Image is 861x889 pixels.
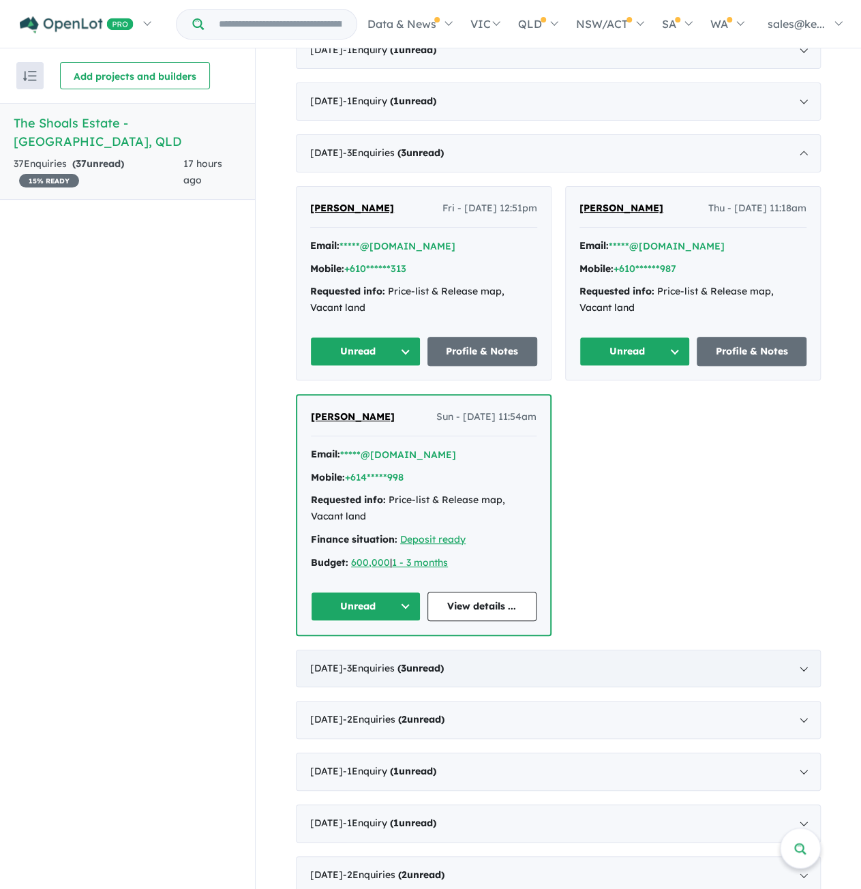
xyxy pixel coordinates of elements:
[207,10,354,39] input: Try estate name, suburb, builder or developer
[343,869,444,881] span: - 2 Enquir ies
[579,200,663,217] a: [PERSON_NAME]
[392,556,448,569] a: 1 - 3 months
[579,239,609,252] strong: Email:
[76,157,87,170] span: 37
[296,134,821,172] div: [DATE]
[311,409,395,425] a: [PERSON_NAME]
[390,44,436,56] strong: ( unread)
[60,62,210,89] button: Add projects and builders
[19,174,79,187] span: 15 % READY
[343,817,436,829] span: - 1 Enquir y
[310,262,344,275] strong: Mobile:
[311,471,345,483] strong: Mobile:
[20,16,134,33] img: Openlot PRO Logo White
[768,17,825,31] span: sales@ke...
[351,556,390,569] a: 600,000
[311,533,397,545] strong: Finance situation:
[23,71,37,81] img: sort.svg
[311,592,421,621] button: Unread
[390,817,436,829] strong: ( unread)
[311,410,395,423] span: [PERSON_NAME]
[697,337,807,366] a: Profile & Notes
[311,555,537,571] div: |
[401,662,406,674] span: 3
[296,804,821,843] div: [DATE]
[401,147,406,159] span: 3
[402,869,407,881] span: 2
[310,200,394,217] a: [PERSON_NAME]
[708,200,806,217] span: Thu - [DATE] 11:18am
[310,337,421,366] button: Unread
[296,82,821,121] div: [DATE]
[427,592,537,621] a: View details ...
[343,662,444,674] span: - 3 Enquir ies
[296,650,821,688] div: [DATE]
[14,156,183,189] div: 37 Enquir ies
[427,337,538,366] a: Profile & Notes
[579,202,663,214] span: [PERSON_NAME]
[183,157,222,186] span: 17 hours ago
[397,147,444,159] strong: ( unread)
[400,533,466,545] a: Deposit ready
[397,662,444,674] strong: ( unread)
[579,284,806,316] div: Price-list & Release map, Vacant land
[393,817,399,829] span: 1
[343,44,436,56] span: - 1 Enquir y
[393,765,399,777] span: 1
[390,765,436,777] strong: ( unread)
[393,44,399,56] span: 1
[296,31,821,70] div: [DATE]
[343,95,436,107] span: - 1 Enquir y
[436,409,537,425] span: Sun - [DATE] 11:54am
[311,492,537,525] div: Price-list & Release map, Vacant land
[579,262,614,275] strong: Mobile:
[72,157,124,170] strong: ( unread)
[343,713,444,725] span: - 2 Enquir ies
[14,114,241,151] h5: The Shoals Estate - [GEOGRAPHIC_DATA] , QLD
[398,713,444,725] strong: ( unread)
[311,448,340,460] strong: Email:
[579,337,690,366] button: Unread
[310,202,394,214] span: [PERSON_NAME]
[296,753,821,791] div: [DATE]
[442,200,537,217] span: Fri - [DATE] 12:51pm
[390,95,436,107] strong: ( unread)
[343,765,436,777] span: - 1 Enquir y
[398,869,444,881] strong: ( unread)
[579,285,654,297] strong: Requested info:
[343,147,444,159] span: - 3 Enquir ies
[310,239,339,252] strong: Email:
[311,494,386,506] strong: Requested info:
[310,285,385,297] strong: Requested info:
[310,284,537,316] div: Price-list & Release map, Vacant land
[402,713,407,725] span: 2
[296,701,821,739] div: [DATE]
[393,95,399,107] span: 1
[311,556,348,569] strong: Budget:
